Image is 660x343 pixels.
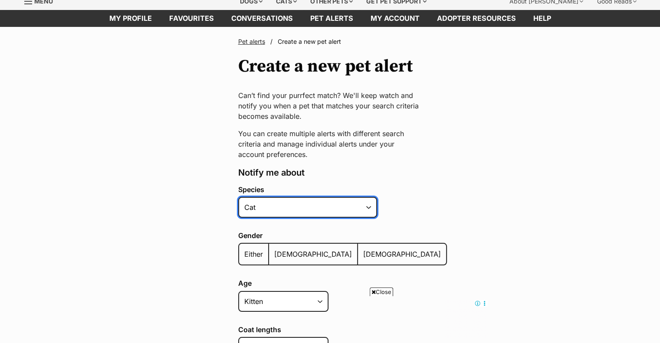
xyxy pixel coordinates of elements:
span: Close [370,287,393,296]
a: Help [525,10,560,27]
a: conversations [223,10,302,27]
h1: Create a new pet alert [238,56,413,76]
a: My account [362,10,428,27]
label: Age [238,279,447,287]
span: [DEMOGRAPHIC_DATA] [363,250,441,258]
nav: Breadcrumbs [238,37,422,46]
a: Adopter resources [428,10,525,27]
label: Gender [238,232,447,239]
a: Favourites [161,10,223,27]
p: You can create multiple alerts with different search criteria and manage individual alerts under ... [238,128,422,160]
span: Create a new pet alert [278,38,341,45]
span: [DEMOGRAPHIC_DATA] [274,250,352,258]
span: Either [244,250,263,258]
span: Notify me about [238,167,305,178]
p: Can’t find your purrfect match? We'll keep watch and notify you when a pet that matches your sear... [238,90,422,121]
a: My profile [101,10,161,27]
iframe: Advertisement [172,300,488,339]
a: Pet alerts [238,38,265,45]
span: / [270,37,273,46]
label: Species [238,186,447,193]
a: Pet alerts [302,10,362,27]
